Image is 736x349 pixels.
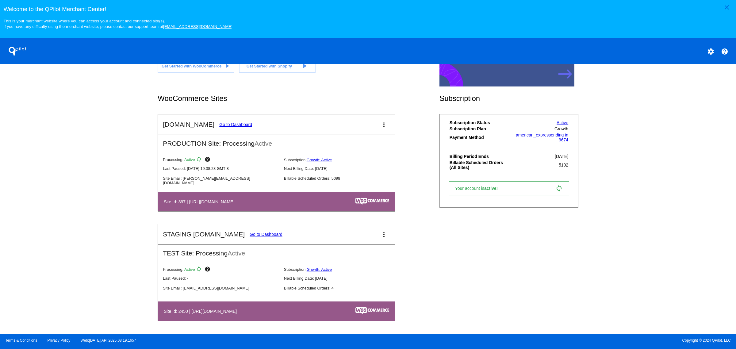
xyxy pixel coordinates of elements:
[380,121,388,128] mat-icon: more_vert
[163,156,279,164] p: Processing:
[184,158,195,162] span: Active
[284,286,400,290] p: Billable Scheduled Orders: 4
[5,338,37,343] a: Terms & Conditions
[439,94,578,103] h2: Subscription
[554,126,568,131] span: Growth
[301,62,308,70] mat-icon: play_arrow
[81,338,136,343] a: Web:[DATE] API:2025.08.19.1657
[163,286,279,290] p: Site Email: [EMAIL_ADDRESS][DOMAIN_NAME]
[205,156,212,164] mat-icon: help
[48,338,71,343] a: Privacy Policy
[223,62,231,70] mat-icon: play_arrow
[449,132,509,143] th: Payment Method
[158,245,395,257] h2: TEST Site: Processing
[255,140,272,147] span: Active
[164,199,237,204] h4: Site Id: 397 | [URL][DOMAIN_NAME]
[5,45,30,57] h1: QPilot
[707,48,715,55] mat-icon: settings
[449,181,569,195] a: Your account isactive! sync
[557,120,568,125] a: Active
[516,132,551,137] span: american_express
[3,19,232,29] small: This is your merchant website where you can access your account and connected site(s). If you hav...
[307,267,332,272] a: Growth: Active
[723,4,730,11] mat-icon: close
[247,64,292,68] span: Get Started with Shopify
[164,309,240,314] h4: Site Id: 2450 | [URL][DOMAIN_NAME]
[449,154,509,159] th: Billing Period Ends
[163,231,245,238] h2: STAGING [DOMAIN_NAME]
[307,158,332,162] a: Growth: Active
[284,276,400,281] p: Next Billing Date: [DATE]
[163,276,279,281] p: Last Paused: -
[163,121,214,128] h2: [DOMAIN_NAME]
[205,266,212,274] mat-icon: help
[158,135,395,147] h2: PRODUCTION Site: Processing
[516,132,568,142] a: american_expressending in 9674
[555,154,568,159] span: [DATE]
[162,64,221,68] span: Get Started with WooCommerce
[455,186,504,191] span: Your account is
[555,185,563,192] mat-icon: sync
[449,120,509,125] th: Subscription Status
[449,160,509,170] th: Billable Scheduled Orders (All Sites)
[163,266,279,274] p: Processing:
[163,176,279,185] p: Site Email: [PERSON_NAME][EMAIL_ADDRESS][DOMAIN_NAME]
[284,166,400,171] p: Next Billing Date: [DATE]
[284,158,400,162] p: Subscription:
[284,176,400,181] p: Billable Scheduled Orders: 5098
[250,232,282,237] a: Go to Dashboard
[163,24,232,29] a: [EMAIL_ADDRESS][DOMAIN_NAME]
[284,267,400,272] p: Subscription:
[196,156,203,164] mat-icon: sync
[163,166,279,171] p: Last Paused: [DATE] 19:38:28 GMT-8
[355,198,389,205] img: c53aa0e5-ae75-48aa-9bee-956650975ee5
[449,126,509,132] th: Subscription Plan
[184,267,195,272] span: Active
[355,307,389,314] img: c53aa0e5-ae75-48aa-9bee-956650975ee5
[158,59,234,73] a: Get Started with WooCommerce
[228,250,245,257] span: Active
[158,94,439,103] h2: WooCommerce Sites
[380,231,388,238] mat-icon: more_vert
[559,163,568,167] span: 5102
[3,6,732,13] h3: Welcome to the QPilot Merchant Center!
[721,48,728,55] mat-icon: help
[239,59,316,73] a: Get Started with Shopify
[484,186,501,191] span: active!
[219,122,252,127] a: Go to Dashboard
[196,266,203,274] mat-icon: sync
[373,338,731,343] span: Copyright © 2024 QPilot, LLC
